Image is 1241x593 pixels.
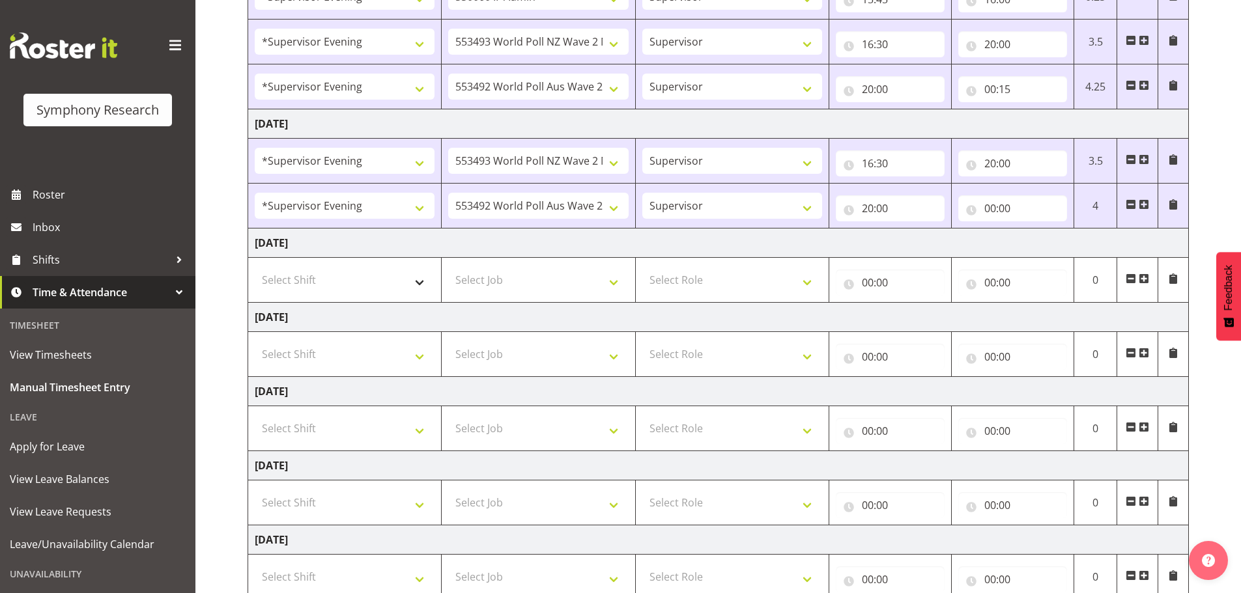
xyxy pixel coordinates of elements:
td: 0 [1074,406,1117,451]
button: Feedback - Show survey [1216,252,1241,340]
span: View Timesheets [10,345,186,365]
td: [DATE] [248,109,1189,139]
a: View Leave Requests [3,495,192,528]
img: Rosterit website logo [10,33,117,59]
input: Click to select... [958,76,1067,102]
input: Click to select... [958,150,1067,176]
span: Inbox [33,217,189,237]
input: Click to select... [958,418,1067,444]
input: Click to select... [958,566,1067,592]
a: Leave/Unavailability Calendar [3,528,192,560]
input: Click to select... [958,344,1067,370]
input: Click to select... [836,150,945,176]
input: Click to select... [836,566,945,592]
span: Apply for Leave [10,437,186,456]
td: [DATE] [248,451,1189,480]
div: Timesheet [3,312,192,338]
td: 4 [1074,184,1117,228]
td: 0 [1074,480,1117,525]
input: Click to select... [836,344,945,370]
div: Unavailability [3,560,192,587]
input: Click to select... [958,195,1067,221]
input: Click to select... [836,76,945,102]
img: help-xxl-2.png [1202,554,1215,567]
input: Click to select... [836,31,945,57]
input: Click to select... [958,492,1067,518]
div: Symphony Research [36,100,159,120]
input: Click to select... [836,418,945,444]
div: Leave [3,404,192,430]
td: [DATE] [248,303,1189,332]
input: Click to select... [836,269,945,296]
span: Time & Attendance [33,283,169,302]
input: Click to select... [836,195,945,221]
span: Shifts [33,250,169,269]
span: View Leave Balances [10,469,186,489]
span: Feedback [1223,265,1234,310]
td: 0 [1074,332,1117,377]
span: Leave/Unavailability Calendar [10,534,186,554]
input: Click to select... [836,492,945,518]
td: [DATE] [248,377,1189,406]
td: 3.5 [1074,139,1117,184]
span: Manual Timesheet Entry [10,378,186,397]
a: Manual Timesheet Entry [3,371,192,404]
a: View Leave Balances [3,463,192,495]
input: Click to select... [958,31,1067,57]
td: [DATE] [248,525,1189,555]
td: 4.25 [1074,64,1117,109]
input: Click to select... [958,269,1067,296]
td: [DATE] [248,228,1189,258]
td: 0 [1074,258,1117,303]
a: View Timesheets [3,338,192,371]
a: Apply for Leave [3,430,192,463]
td: 3.5 [1074,20,1117,64]
span: Roster [33,185,189,204]
span: View Leave Requests [10,502,186,521]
